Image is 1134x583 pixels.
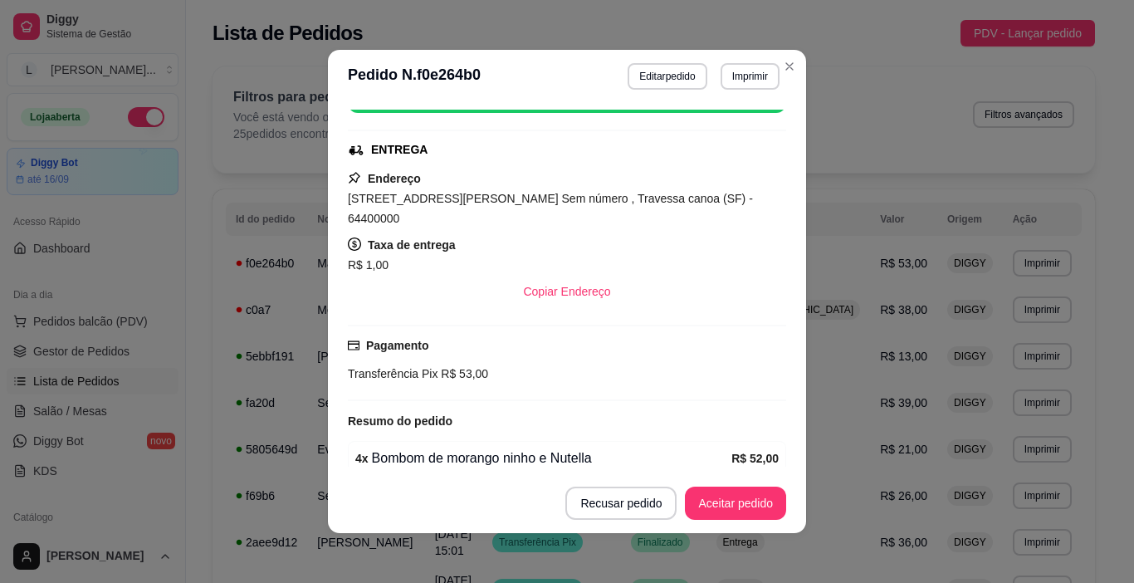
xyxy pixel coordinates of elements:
[628,63,706,90] button: Editarpedido
[565,487,677,520] button: Recusar pedido
[348,367,437,380] span: Transferência Pix
[368,172,421,185] strong: Endereço
[510,275,623,308] button: Copiar Endereço
[348,414,452,428] strong: Resumo do pedido
[731,452,779,465] strong: R$ 52,00
[355,448,731,468] div: Bombom de morango ninho e Nutella
[355,452,369,465] strong: 4 x
[348,238,361,251] span: dollar
[348,63,481,90] h3: Pedido N. f0e264b0
[348,192,753,225] span: [STREET_ADDRESS][PERSON_NAME] Sem número , Travessa canoa (SF) - 64400000
[368,238,456,252] strong: Taxa de entrega
[348,340,359,351] span: credit-card
[366,339,428,352] strong: Pagamento
[348,171,361,184] span: pushpin
[721,63,780,90] button: Imprimir
[776,53,803,80] button: Close
[685,487,786,520] button: Aceitar pedido
[437,367,488,380] span: R$ 53,00
[348,258,389,272] span: R$ 1,00
[371,141,428,159] div: ENTREGA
